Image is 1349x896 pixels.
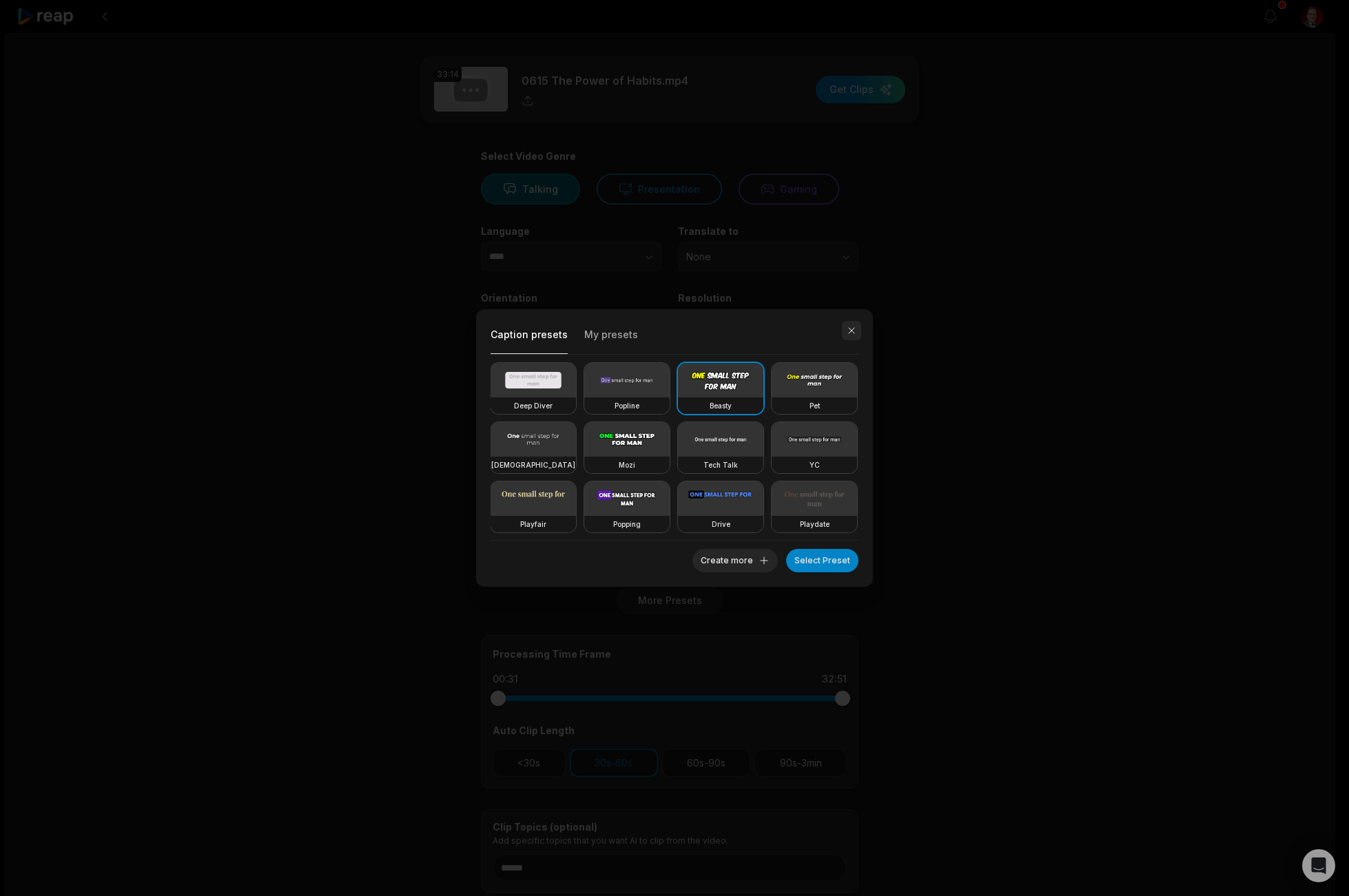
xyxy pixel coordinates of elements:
h3: Mozi [619,459,635,470]
h3: [DEMOGRAPHIC_DATA] [491,459,575,470]
h3: Drive [712,519,730,530]
button: Caption presets [491,324,568,354]
h3: Playdate [800,519,830,530]
button: My presets [584,324,638,354]
a: Create more [692,552,778,566]
h3: Deep Diver [514,400,553,411]
button: Select Preset [786,549,858,572]
button: Create more [692,549,778,572]
h3: Beasty [710,400,732,411]
div: Open Intercom Messenger [1302,849,1335,882]
h3: Tech Talk [703,459,738,470]
h3: YC [810,459,820,470]
h3: Pet [810,400,820,411]
h3: Popline [615,400,639,411]
h3: Popping [613,519,641,530]
h3: Playfair [520,519,546,530]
